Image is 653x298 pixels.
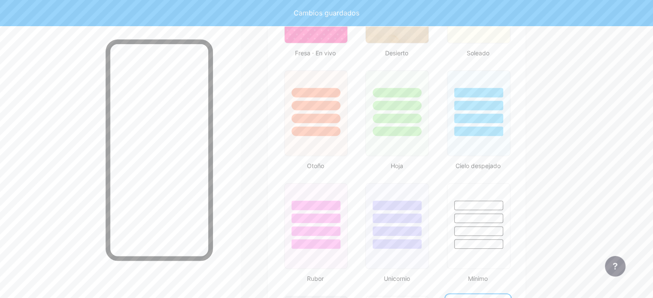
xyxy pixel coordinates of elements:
font: Unicornio [383,275,410,282]
font: Hoja [390,162,403,169]
font: Soleado [467,49,489,57]
font: Rubor [307,275,324,282]
font: Mínimo [468,275,488,282]
font: Otoño [307,162,324,169]
font: Desierto [385,49,408,57]
font: Cambios guardados [294,9,359,17]
font: Cielo despejado [456,162,501,169]
font: Fresa · En vivo [295,49,336,57]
